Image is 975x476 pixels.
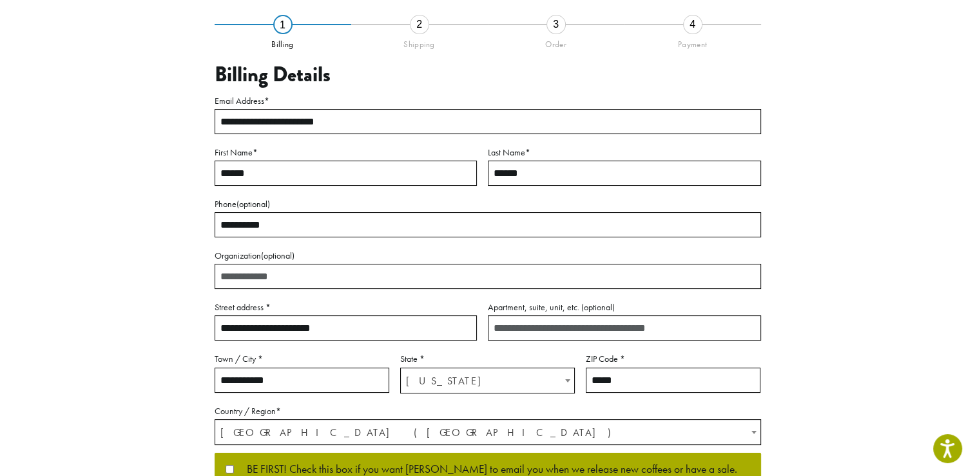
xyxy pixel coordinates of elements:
div: Billing [215,34,351,50]
div: 2 [410,15,429,34]
span: United States (US) [215,420,760,445]
label: First Name [215,144,477,161]
div: Order [488,34,624,50]
h3: Billing Details [215,63,761,87]
label: Apartment, suite, unit, etc. [488,299,761,315]
label: ZIP Code [586,351,760,367]
span: (optional) [261,250,294,261]
label: State [400,351,575,367]
span: State [400,368,575,393]
span: (optional) [237,198,270,210]
span: Washington [401,368,574,393]
div: Payment [624,34,761,50]
input: BE FIRST! Check this box if you want [PERSON_NAME] to email you when we release new coffees or ha... [226,465,234,473]
span: Country / Region [215,419,761,445]
label: Organization [215,248,761,264]
label: Email Address [215,93,761,109]
label: Town / City [215,351,389,367]
label: Street address [215,299,477,315]
span: BE FIRST! Check this box if you want [PERSON_NAME] to email you when we release new coffees or ha... [234,464,737,475]
div: 3 [546,15,566,34]
label: Last Name [488,144,761,161]
div: 4 [683,15,702,34]
span: (optional) [581,301,615,313]
div: Shipping [351,34,488,50]
div: 1 [273,15,293,34]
